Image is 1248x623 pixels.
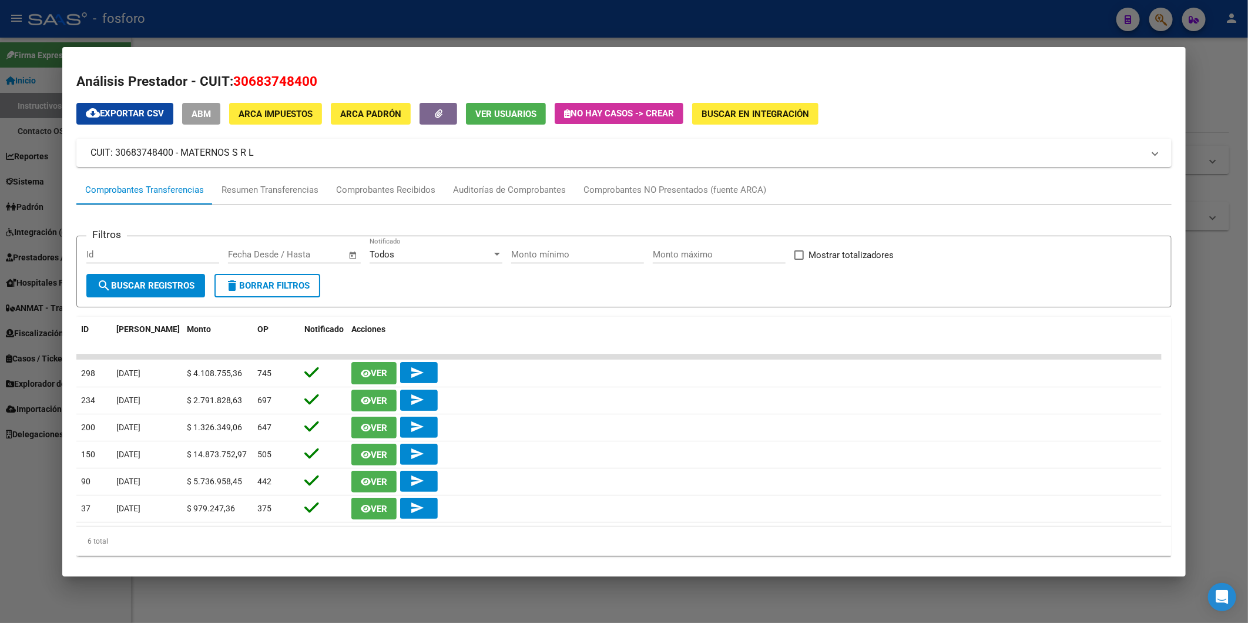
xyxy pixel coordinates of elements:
[187,369,242,378] span: $ 4.108.755,36
[257,396,271,405] span: 697
[76,527,1172,556] div: 6 total
[76,103,173,125] button: Exportar CSV
[214,274,320,297] button: Borrar Filtros
[410,366,424,380] mat-icon: send
[351,417,397,438] button: Ver
[81,477,90,486] span: 90
[81,324,89,334] span: ID
[187,423,242,432] span: $ 1.326.349,06
[351,498,397,520] button: Ver
[187,450,247,459] span: $ 14.873.752,97
[97,280,194,291] span: Buscar Registros
[257,477,271,486] span: 442
[116,369,140,378] span: [DATE]
[351,324,385,334] span: Acciones
[112,317,182,356] datatable-header-cell: Fecha T.
[304,324,344,334] span: Notificado
[116,423,140,432] span: [DATE]
[76,72,1172,92] h2: Análisis Prestador - CUIT:
[192,109,211,119] span: ABM
[371,369,387,379] span: Ver
[182,103,220,125] button: ABM
[453,183,566,197] div: Auditorías de Comprobantes
[410,393,424,407] mat-icon: send
[182,317,253,356] datatable-header-cell: Monto
[1208,583,1236,611] div: Open Intercom Messenger
[239,109,313,119] span: ARCA Impuestos
[410,474,424,488] mat-icon: send
[351,362,397,384] button: Ver
[116,324,180,334] span: [PERSON_NAME]
[187,504,235,513] span: $ 979.247,36
[583,183,766,197] div: Comprobantes NO Presentados (fuente ARCA)
[336,183,435,197] div: Comprobantes Recibidos
[371,477,387,487] span: Ver
[257,324,269,334] span: OP
[97,279,111,293] mat-icon: search
[187,396,242,405] span: $ 2.791.828,63
[81,369,95,378] span: 298
[692,103,818,125] button: Buscar en Integración
[340,109,401,119] span: ARCA Padrón
[86,274,205,297] button: Buscar Registros
[228,249,276,260] input: Fecha inicio
[808,248,894,262] span: Mostrar totalizadores
[253,317,300,356] datatable-header-cell: OP
[222,183,318,197] div: Resumen Transferencias
[233,73,317,89] span: 30683748400
[81,423,95,432] span: 200
[81,396,95,405] span: 234
[564,108,674,119] span: No hay casos -> Crear
[475,109,536,119] span: Ver Usuarios
[351,471,397,493] button: Ver
[410,420,424,434] mat-icon: send
[702,109,809,119] span: Buscar en Integración
[286,249,343,260] input: Fecha fin
[187,477,242,486] span: $ 5.736.958,45
[257,450,271,459] span: 505
[371,396,387,406] span: Ver
[81,504,90,513] span: 37
[225,279,239,293] mat-icon: delete
[347,249,360,262] button: Open calendar
[351,444,397,465] button: Ver
[371,504,387,514] span: Ver
[371,450,387,460] span: Ver
[466,103,546,125] button: Ver Usuarios
[116,504,140,513] span: [DATE]
[410,447,424,461] mat-icon: send
[187,324,211,334] span: Monto
[371,423,387,433] span: Ver
[86,108,164,119] span: Exportar CSV
[351,390,397,411] button: Ver
[331,103,411,125] button: ARCA Padrón
[116,396,140,405] span: [DATE]
[90,146,1143,160] mat-panel-title: CUIT: 30683748400 - MATERNOS S R L
[225,280,310,291] span: Borrar Filtros
[300,317,347,356] datatable-header-cell: Notificado
[257,504,271,513] span: 375
[76,139,1172,167] mat-expansion-panel-header: CUIT: 30683748400 - MATERNOS S R L
[86,106,100,120] mat-icon: cloud_download
[76,317,112,356] datatable-header-cell: ID
[555,103,683,124] button: No hay casos -> Crear
[257,423,271,432] span: 647
[229,103,322,125] button: ARCA Impuestos
[347,317,1162,356] datatable-header-cell: Acciones
[85,183,204,197] div: Comprobantes Transferencias
[370,249,394,260] span: Todos
[257,369,271,378] span: 745
[86,227,127,242] h3: Filtros
[116,450,140,459] span: [DATE]
[116,477,140,486] span: [DATE]
[81,450,95,459] span: 150
[410,501,424,515] mat-icon: send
